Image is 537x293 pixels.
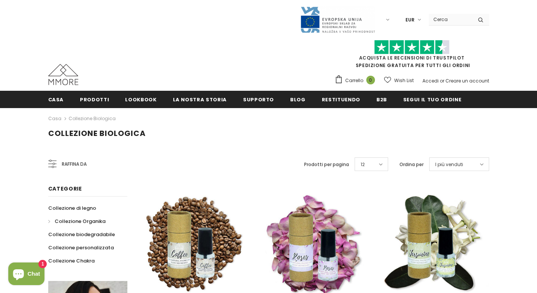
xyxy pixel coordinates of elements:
[6,262,47,287] inbox-online-store-chat: Shopify online store chat
[403,96,461,103] span: Segui il tuo ordine
[80,91,109,108] a: Prodotti
[361,161,365,168] span: 12
[80,96,109,103] span: Prodotti
[48,215,106,228] a: Collezione Organika
[300,16,375,23] a: Javni Razpis
[322,91,360,108] a: Restituendo
[290,96,306,103] span: Blog
[429,14,472,25] input: Search Site
[243,96,274,103] span: supporto
[173,91,227,108] a: La nostra storia
[384,74,414,87] a: Wish List
[48,64,78,85] img: Casi MMORE
[366,76,375,84] span: 0
[48,185,82,192] span: Categorie
[55,218,106,225] span: Collezione Organika
[440,78,444,84] span: or
[445,78,489,84] a: Creare un account
[48,114,61,123] a: Casa
[405,16,415,24] span: EUR
[335,75,379,86] a: Carrello 0
[69,115,116,122] a: Collezione biologica
[422,78,439,84] a: Accedi
[335,43,489,69] span: SPEDIZIONE GRATUITA PER TUTTI GLI ORDINI
[62,160,87,168] span: Raffina da
[48,257,95,264] span: Collezione Chakra
[376,91,387,108] a: B2B
[243,91,274,108] a: supporto
[173,96,227,103] span: La nostra storia
[125,96,156,103] span: Lookbook
[435,161,463,168] span: I più venduti
[48,241,114,254] a: Collezione personalizzata
[48,201,96,215] a: Collezione di legno
[322,96,360,103] span: Restituendo
[399,161,424,168] label: Ordina per
[374,40,450,55] img: Fidati di Pilot Stars
[345,77,363,84] span: Carrello
[403,91,461,108] a: Segui il tuo ordine
[48,96,64,103] span: Casa
[48,204,96,212] span: Collezione di legno
[48,91,64,108] a: Casa
[48,231,115,238] span: Collezione biodegradabile
[290,91,306,108] a: Blog
[304,161,349,168] label: Prodotti per pagina
[48,254,95,267] a: Collezione Chakra
[48,244,114,251] span: Collezione personalizzata
[125,91,156,108] a: Lookbook
[394,77,414,84] span: Wish List
[48,228,115,241] a: Collezione biodegradabile
[376,96,387,103] span: B2B
[48,128,146,139] span: Collezione biologica
[359,55,465,61] a: Acquista le recensioni di TrustPilot
[300,6,375,34] img: Javni Razpis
